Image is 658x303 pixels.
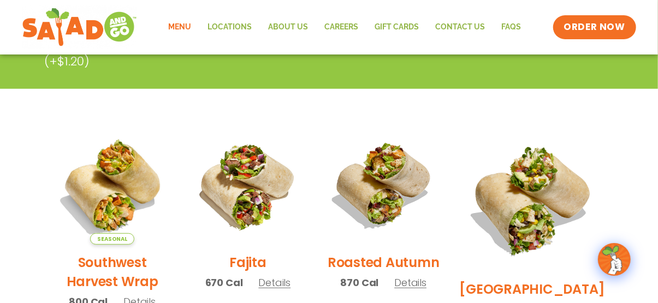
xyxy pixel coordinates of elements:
[564,21,625,34] span: ORDER NOW
[460,126,606,271] img: Product photo for BBQ Ranch Wrap
[188,126,307,245] img: Product photo for Fajita Wrap
[229,253,266,272] h2: Fajita
[324,126,443,245] img: Product photo for Roasted Autumn Wrap
[428,15,494,40] a: Contact Us
[328,253,440,272] h2: Roasted Autumn
[367,15,428,40] a: GIFT CARDS
[341,275,379,290] span: 870 Cal
[494,15,530,40] a: FAQs
[599,244,630,275] img: wpChatIcon
[53,253,172,291] h2: Southwest Harvest Wrap
[53,126,172,245] img: Product photo for Southwest Harvest Wrap
[260,15,317,40] a: About Us
[161,15,530,40] nav: Menu
[90,233,134,245] span: Seasonal
[205,275,243,290] span: 670 Cal
[553,15,636,39] a: ORDER NOW
[200,15,260,40] a: Locations
[22,5,137,49] img: new-SAG-logo-768×292
[161,15,200,40] a: Menu
[259,276,291,289] span: Details
[394,276,426,289] span: Details
[460,280,606,299] h2: [GEOGRAPHIC_DATA]
[317,15,367,40] a: Careers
